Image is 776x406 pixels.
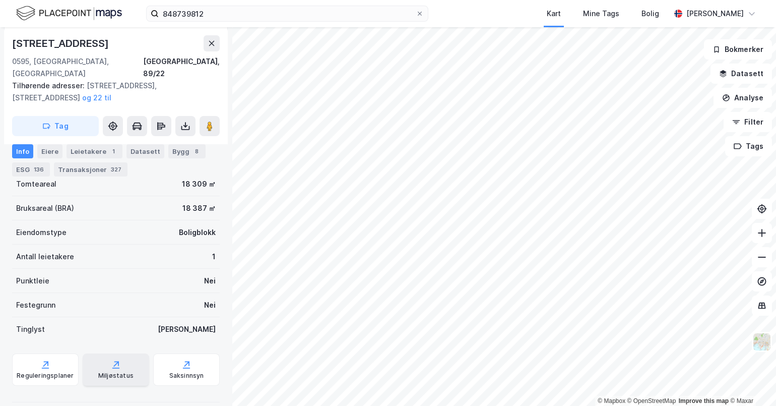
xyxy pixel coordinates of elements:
div: Eiendomstype [16,226,67,239]
div: Mine Tags [583,8,619,20]
div: 136 [32,164,46,175]
div: Miljøstatus [98,372,134,380]
div: Bruksareal (BRA) [16,202,74,214]
div: Tinglyst [16,323,45,335]
div: Nei [204,299,216,311]
button: Analyse [714,88,772,108]
a: Mapbox [598,397,625,404]
input: Søk på adresse, matrikkel, gårdeiere, leietakere eller personer [159,6,416,21]
div: Reguleringsplaner [17,372,74,380]
div: Datasett [126,144,164,158]
div: [PERSON_NAME] [158,323,216,335]
div: [STREET_ADDRESS], [STREET_ADDRESS] [12,80,212,104]
div: Kontrollprogram for chat [726,358,776,406]
div: Nei [204,275,216,287]
div: Punktleie [16,275,49,287]
button: Bokmerker [704,39,772,60]
div: Info [12,144,33,158]
div: Saksinnsyn [169,372,204,380]
a: OpenStreetMap [627,397,676,404]
div: Tomteareal [16,178,56,190]
div: Transaksjoner [54,162,127,177]
div: 327 [109,164,123,175]
button: Datasett [710,64,772,84]
div: 18 309 ㎡ [182,178,216,190]
iframe: Chat Widget [726,358,776,406]
div: 8 [191,146,202,156]
div: [GEOGRAPHIC_DATA], 89/22 [143,55,220,80]
div: 0595, [GEOGRAPHIC_DATA], [GEOGRAPHIC_DATA] [12,55,143,80]
div: Boligblokk [179,226,216,239]
div: Kart [547,8,561,20]
div: [STREET_ADDRESS] [12,35,111,51]
div: 1 [108,146,118,156]
div: Antall leietakere [16,251,74,263]
div: 1 [212,251,216,263]
div: Festegrunn [16,299,55,311]
div: Bolig [641,8,659,20]
div: Eiere [37,144,62,158]
span: Tilhørende adresser: [12,81,87,90]
div: Bygg [168,144,206,158]
div: Leietakere [67,144,122,158]
img: Z [752,332,771,352]
button: Filter [724,112,772,132]
img: logo.f888ab2527a4732fd821a326f86c7f29.svg [16,5,122,22]
div: ESG [12,162,50,177]
button: Tags [725,136,772,156]
a: Improve this map [679,397,729,404]
div: 18 387 ㎡ [182,202,216,214]
div: [PERSON_NAME] [686,8,744,20]
button: Tag [12,116,99,136]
